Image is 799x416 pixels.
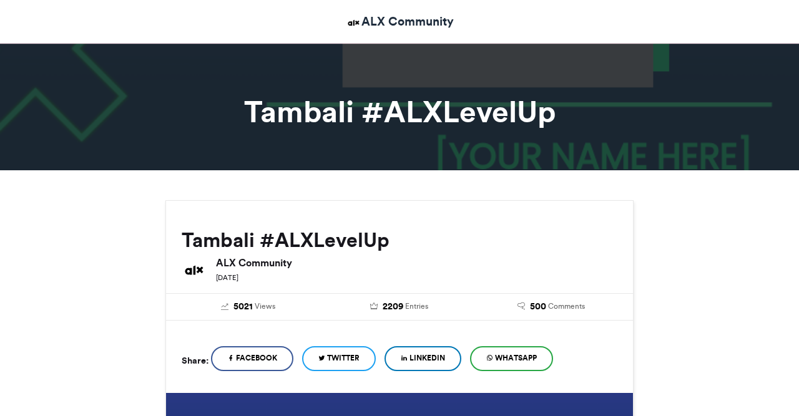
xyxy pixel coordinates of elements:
[385,346,461,371] a: LinkedIn
[327,352,360,364] span: Twitter
[484,300,617,314] a: 500 Comments
[182,352,208,369] h5: Share:
[405,301,428,312] span: Entries
[53,97,746,127] h1: Tambali #ALXLevelUp
[409,352,445,364] span: LinkedIn
[211,346,293,371] a: Facebook
[333,300,466,314] a: 2209 Entries
[182,258,207,283] img: ALX Community
[216,273,238,282] small: [DATE]
[346,15,361,31] img: ALX Community
[470,346,553,371] a: WhatsApp
[182,300,315,314] a: 5021 Views
[302,346,376,371] a: Twitter
[530,300,546,314] span: 500
[548,301,585,312] span: Comments
[383,300,403,314] span: 2209
[236,352,277,364] span: Facebook
[346,12,454,31] a: ALX Community
[495,352,537,364] span: WhatsApp
[182,229,617,251] h2: Tambali #ALXLevelUp
[216,258,617,268] h6: ALX Community
[233,300,253,314] span: 5021
[255,301,275,312] span: Views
